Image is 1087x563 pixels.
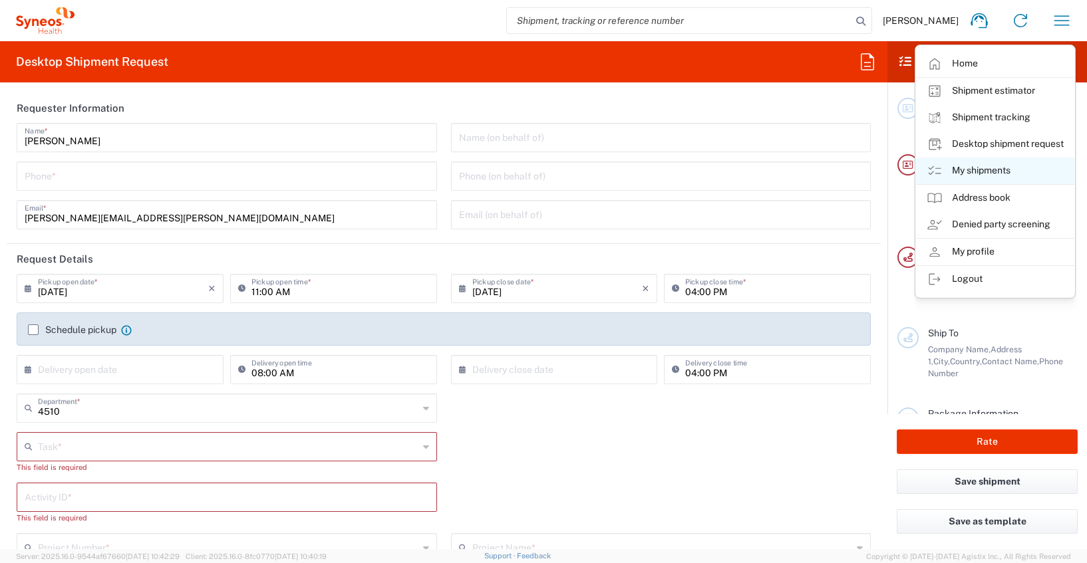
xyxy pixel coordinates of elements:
span: Ship To [928,328,959,338]
span: Client: 2025.16.0-8fc0770 [186,552,327,560]
h2: Shipment Checklist [899,54,1030,70]
a: Shipment estimator [916,78,1074,104]
h2: Request Details [17,253,93,266]
a: Support [484,552,518,560]
span: Copyright © [DATE]-[DATE] Agistix Inc., All Rights Reserved [866,550,1071,562]
span: Package Information [928,408,1018,419]
h2: Desktop Shipment Request [16,54,168,70]
a: My profile [916,239,1074,265]
button: Save shipment [897,469,1078,494]
span: [PERSON_NAME] [883,15,959,27]
span: Country, [950,356,982,366]
span: Server: 2025.16.0-9544af67660 [16,552,180,560]
label: Schedule pickup [28,324,116,335]
div: This field is required [17,461,437,473]
i: × [642,278,649,299]
i: × [208,278,216,299]
span: Contact Name, [982,356,1039,366]
a: My shipments [916,158,1074,184]
input: Shipment, tracking or reference number [507,8,852,33]
div: This field is required [17,512,437,524]
a: Home [916,51,1074,77]
a: Denied party screening [916,211,1074,238]
span: [DATE] 10:42:29 [126,552,180,560]
h2: Requester Information [17,102,124,115]
span: Company Name, [928,344,991,354]
a: Address book [916,185,1074,211]
button: Save as template [897,509,1078,534]
button: Rate [897,429,1078,454]
span: [DATE] 10:40:19 [275,552,327,560]
a: Shipment tracking [916,104,1074,131]
a: Feedback [517,552,551,560]
a: Desktop shipment request [916,131,1074,158]
span: City, [933,356,950,366]
a: Logout [916,266,1074,292]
